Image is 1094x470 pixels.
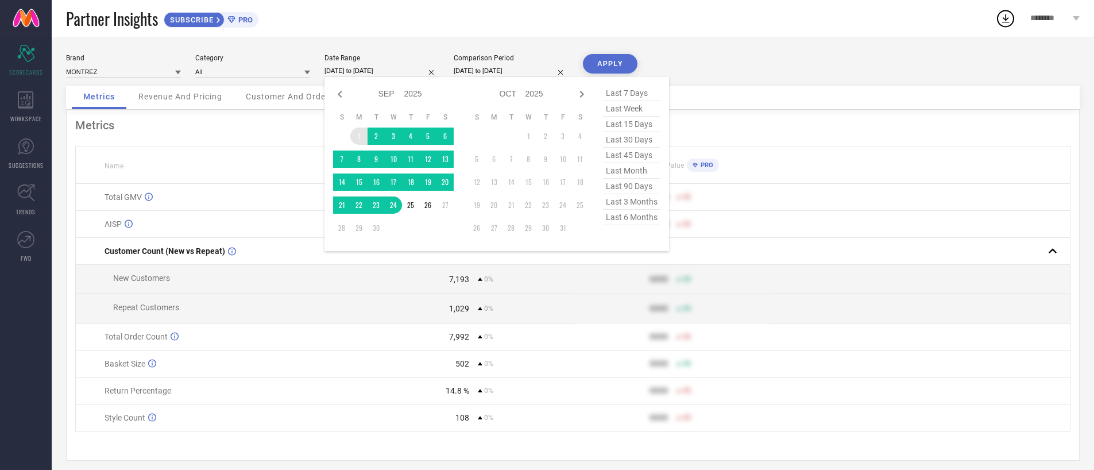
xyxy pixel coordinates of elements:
th: Tuesday [368,113,385,122]
span: Return Percentage [105,386,171,395]
td: Fri Oct 10 2025 [554,151,571,168]
span: 50 [683,414,691,422]
td: Thu Oct 16 2025 [537,174,554,191]
td: Wed Oct 08 2025 [520,151,537,168]
span: SUBSCRIBE [164,16,217,24]
div: Date Range [324,54,439,62]
th: Friday [419,113,436,122]
td: Fri Oct 31 2025 [554,219,571,237]
td: Mon Oct 27 2025 [485,219,502,237]
div: Next month [575,87,589,101]
td: Thu Sep 25 2025 [402,197,419,214]
td: Fri Oct 17 2025 [554,174,571,191]
span: New Customers [113,273,170,283]
span: SCORECARDS [9,68,43,76]
div: 7,193 [449,275,469,284]
td: Mon Sep 01 2025 [350,128,368,145]
td: Mon Oct 13 2025 [485,174,502,191]
td: Sat Sep 06 2025 [436,128,454,145]
span: TRENDS [16,207,36,216]
a: SUBSCRIBEPRO [164,9,258,28]
button: APPLY [583,54,637,74]
span: WORKSPACE [10,114,42,123]
div: 9999 [650,332,668,341]
td: Thu Sep 18 2025 [402,174,419,191]
td: Sun Sep 28 2025 [333,219,350,237]
input: Select comparison period [454,65,569,77]
div: Open download list [995,8,1016,29]
span: 50 [683,333,691,341]
span: last 7 days [603,86,660,101]
span: Metrics [83,92,115,101]
div: 9999 [650,386,668,395]
td: Tue Sep 23 2025 [368,197,385,214]
th: Saturday [571,113,589,122]
span: 50 [683,193,691,201]
th: Saturday [436,113,454,122]
div: 9999 [650,413,668,422]
td: Mon Sep 29 2025 [350,219,368,237]
th: Sunday [468,113,485,122]
td: Tue Oct 28 2025 [502,219,520,237]
td: Sun Oct 19 2025 [468,197,485,214]
div: 7,992 [449,332,469,341]
span: AISP [105,219,122,229]
span: Customer And Orders [246,92,334,101]
span: last 15 days [603,117,660,132]
th: Sunday [333,113,350,122]
span: 0% [484,387,493,395]
td: Wed Oct 15 2025 [520,174,537,191]
span: PRO [698,161,713,169]
span: last 6 months [603,210,660,225]
div: 9999 [650,304,668,313]
td: Sat Sep 13 2025 [436,151,454,168]
span: 50 [683,360,691,368]
td: Thu Sep 04 2025 [402,128,419,145]
div: 9999 [650,359,668,368]
span: 50 [683,275,691,283]
td: Sat Oct 18 2025 [571,174,589,191]
td: Tue Oct 21 2025 [502,197,520,214]
span: Total Order Count [105,332,168,341]
th: Monday [485,113,502,122]
td: Sat Oct 25 2025 [571,197,589,214]
span: SUGGESTIONS [9,161,44,169]
div: Category [195,54,310,62]
td: Wed Oct 01 2025 [520,128,537,145]
td: Fri Oct 03 2025 [554,128,571,145]
th: Friday [554,113,571,122]
td: Fri Sep 05 2025 [419,128,436,145]
span: FWD [21,254,32,263]
td: Tue Sep 02 2025 [368,128,385,145]
span: Repeat Customers [113,303,179,312]
span: 0% [484,360,493,368]
td: Tue Oct 14 2025 [502,174,520,191]
div: 9999 [650,275,668,284]
td: Wed Sep 17 2025 [385,174,402,191]
span: Total GMV [105,192,142,202]
td: Sun Sep 21 2025 [333,197,350,214]
span: 0% [484,333,493,341]
th: Thursday [402,113,419,122]
span: 0% [484,305,493,313]
span: last 30 days [603,132,660,148]
span: last 45 days [603,148,660,163]
span: last week [603,101,660,117]
td: Mon Sep 15 2025 [350,174,368,191]
span: last 90 days [603,179,660,194]
div: 14.8 % [446,386,469,395]
div: Comparison Period [454,54,569,62]
td: Fri Sep 19 2025 [419,174,436,191]
td: Tue Sep 09 2025 [368,151,385,168]
th: Wednesday [385,113,402,122]
span: Basket Size [105,359,145,368]
td: Mon Oct 06 2025 [485,151,502,168]
span: Style Count [105,413,145,422]
td: Fri Sep 26 2025 [419,197,436,214]
td: Tue Sep 30 2025 [368,219,385,237]
th: Monday [350,113,368,122]
td: Sun Oct 26 2025 [468,219,485,237]
span: 0% [484,414,493,422]
input: Select date range [324,65,439,77]
th: Wednesday [520,113,537,122]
